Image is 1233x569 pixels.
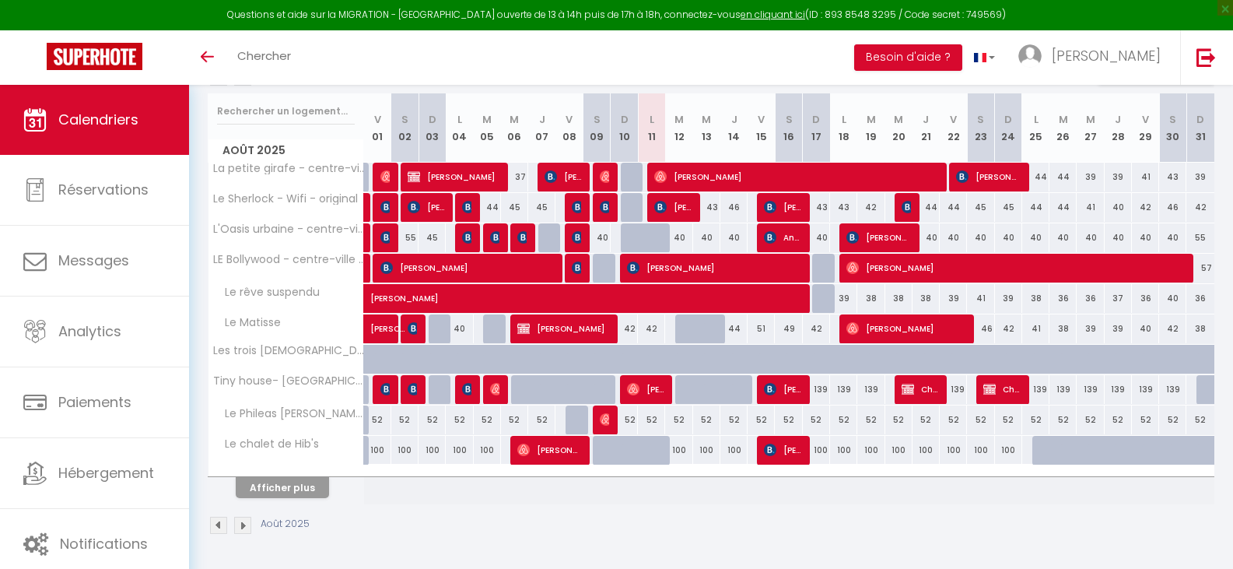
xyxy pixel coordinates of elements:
div: 40 [995,223,1022,252]
div: 52 [419,406,446,434]
span: [PERSON_NAME] [627,374,664,404]
span: [PERSON_NAME] [370,276,943,305]
span: Analytics [58,321,121,341]
span: [PERSON_NAME] [846,253,1192,283]
div: 100 [419,436,446,465]
div: 52 [501,406,528,434]
abbr: S [977,112,984,127]
div: 36 [1186,284,1214,313]
abbr: V [950,112,957,127]
div: 49 [775,314,802,343]
div: 45 [419,223,446,252]
div: 139 [1132,375,1159,404]
a: en cliquant ici [741,8,805,21]
span: Les trois [DEMOGRAPHIC_DATA] - Wi-Fi- centre-ville - cosy [211,345,366,357]
th: 08 [555,93,583,163]
div: 52 [364,406,391,434]
span: [PERSON_NAME] [627,253,804,283]
div: 40 [1105,193,1132,222]
span: Chambre indisponible [983,374,1021,404]
span: [PERSON_NAME] [490,374,499,404]
div: 52 [391,406,419,434]
div: 42 [1186,193,1214,222]
div: 52 [885,406,912,434]
div: 52 [528,406,555,434]
div: 41 [1132,163,1159,191]
span: [PERSON_NAME] [600,162,609,191]
th: 12 [665,93,692,163]
abbr: V [374,112,381,127]
div: 100 [967,436,994,465]
span: [PERSON_NAME] [370,306,406,335]
div: 55 [1186,223,1214,252]
div: 100 [665,436,692,465]
span: [PERSON_NAME] [408,192,445,222]
div: 39 [995,284,1022,313]
div: 52 [830,406,857,434]
span: [PERSON_NAME] [956,162,1021,191]
div: 41 [967,284,994,313]
div: 52 [748,406,775,434]
abbr: V [1142,112,1149,127]
span: La petite girafe - centre-ville - Wi-Fi [211,163,366,174]
div: 45 [995,193,1022,222]
th: 22 [940,93,967,163]
div: 40 [967,223,994,252]
span: [PERSON_NAME] [517,435,583,465]
span: Notifications [60,534,148,553]
a: [PERSON_NAME] [364,314,391,344]
div: 40 [1159,223,1186,252]
abbr: L [457,112,462,127]
span: [PERSON_NAME] [600,405,609,434]
div: 44 [1049,163,1077,191]
div: 40 [1022,223,1049,252]
div: 52 [665,406,692,434]
span: [PERSON_NAME] [490,223,499,252]
span: [PERSON_NAME] [1052,46,1161,65]
div: 52 [693,406,720,434]
div: 52 [474,406,501,434]
span: Paiements [58,392,131,412]
div: 139 [940,375,967,404]
div: 139 [803,375,830,404]
div: 40 [693,223,720,252]
div: 52 [1132,406,1159,434]
div: 39 [1077,163,1104,191]
abbr: M [482,112,492,127]
div: 52 [1105,406,1132,434]
span: [PERSON_NAME]-Crétides [380,192,390,222]
div: 40 [912,223,940,252]
abbr: S [1169,112,1176,127]
span: [PERSON_NAME] [380,374,390,404]
div: 46 [720,193,748,222]
div: 100 [830,436,857,465]
div: 43 [1159,163,1186,191]
abbr: D [1196,112,1204,127]
span: [PERSON_NAME] [462,223,471,252]
img: logout [1196,47,1216,67]
div: 100 [693,436,720,465]
div: 46 [1159,193,1186,222]
div: 42 [638,314,665,343]
div: 139 [1077,375,1104,404]
th: 20 [885,93,912,163]
span: Hébergement [58,463,154,483]
div: 100 [885,436,912,465]
span: Messages [58,251,129,270]
div: 44 [1022,163,1049,191]
div: 52 [912,406,940,434]
div: 100 [995,436,1022,465]
th: 27 [1077,93,1104,163]
span: L'Oasis urbaine - centre-ville - [GEOGRAPHIC_DATA] [211,223,366,235]
div: 42 [995,314,1022,343]
abbr: V [758,112,765,127]
button: Afficher plus [236,477,329,498]
div: 40 [665,223,692,252]
div: 44 [940,193,967,222]
th: 18 [830,93,857,163]
abbr: D [429,112,436,127]
span: [PERSON_NAME] [654,162,944,191]
div: 40 [1159,284,1186,313]
div: 100 [857,436,884,465]
div: 37 [1105,284,1132,313]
